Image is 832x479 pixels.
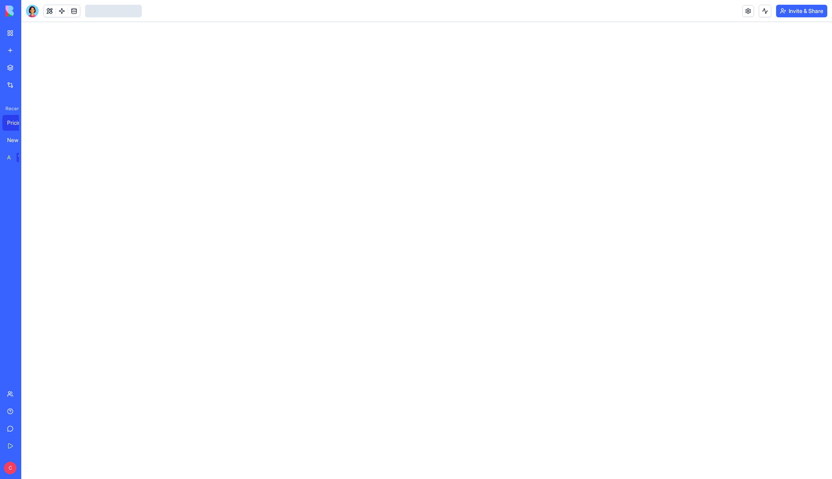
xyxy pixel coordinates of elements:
a: AI Logo GeneratorTRY [2,150,34,165]
a: Pricing Calculator Pro [2,115,34,131]
span: C [4,462,17,474]
a: New App [2,132,34,148]
img: logo [6,6,54,17]
div: TRY [17,153,29,162]
span: Recent [2,105,19,112]
div: New App [7,136,29,144]
div: Pricing Calculator Pro [7,119,29,127]
div: AI Logo Generator [7,154,11,161]
button: Invite & Share [776,5,827,17]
